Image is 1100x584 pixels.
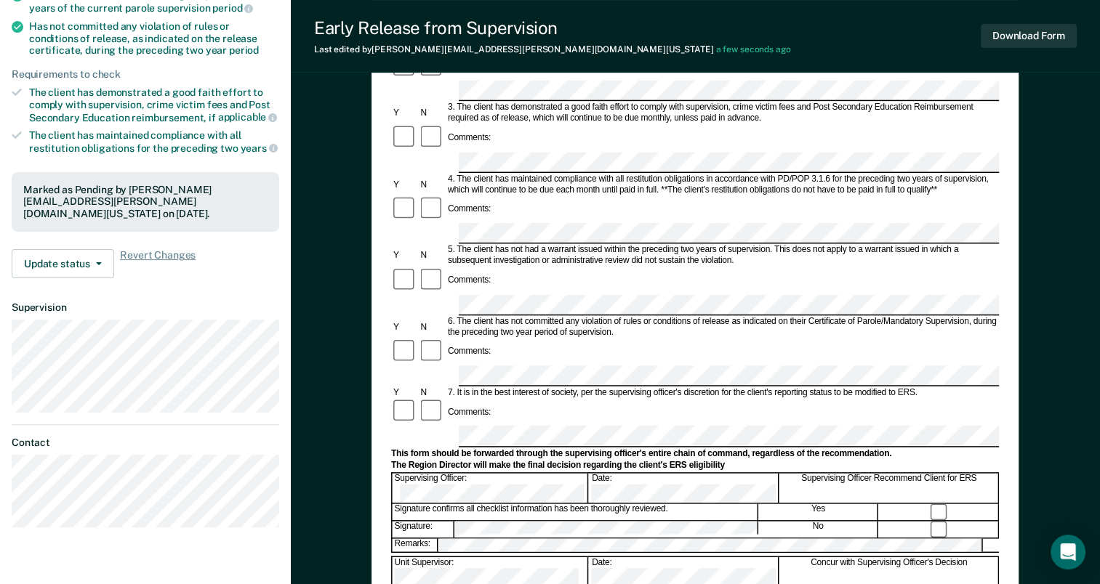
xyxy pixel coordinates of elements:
div: Requirements to check [12,68,279,81]
div: Has not committed any violation of rules or conditions of release, as indicated on the release ce... [29,20,279,57]
div: Date: [590,473,779,503]
div: Comments: [446,132,493,143]
div: 3. The client has demonstrated a good faith effort to comply with supervision, crime victim fees ... [446,102,999,124]
div: The client has demonstrated a good faith effort to comply with supervision, crime victim fees and... [29,86,279,123]
div: Comments: [446,204,493,215]
div: Y [391,322,418,333]
div: N [419,179,446,190]
div: The Region Director will make the final decision regarding the client's ERS eligibility [391,460,999,471]
div: 4. The client has maintained compliance with all restitution obligations in accordance with PD/PO... [446,174,999,195]
div: Comments: [446,407,493,418]
div: No [759,522,878,538]
div: N [419,322,446,333]
div: 5. The client has not had a warrant issued within the preceding two years of supervision. This do... [446,245,999,267]
div: Y [391,387,418,398]
dt: Supervision [12,301,279,314]
div: The client has maintained compliance with all restitution obligations for the preceding two [29,129,279,154]
span: a few seconds ago [716,44,791,54]
button: Update status [12,249,114,278]
div: Supervising Officer: [393,473,589,503]
div: This form should be forwarded through the supervising officer's entire chain of command, regardle... [391,448,999,459]
span: period [229,44,259,56]
span: years [241,142,278,154]
span: period [212,2,253,14]
div: Early Release from Supervision [314,17,791,38]
button: Download Form [981,24,1077,48]
div: 7. It is in the best interest of society, per the supervising officer's discretion for the client... [446,387,999,398]
div: Y [391,108,418,118]
div: Y [391,251,418,261]
div: N [419,108,446,118]
div: N [419,251,446,261]
div: N [419,387,446,398]
dt: Contact [12,437,279,449]
div: Y [391,179,418,190]
div: Remarks: [393,539,439,552]
div: Signature: [393,522,454,538]
div: Comments: [446,275,493,286]
div: Supervising Officer Recommend Client for ERS [780,473,999,503]
div: Yes [759,504,878,520]
span: Revert Changes [120,249,196,278]
div: Marked as Pending by [PERSON_NAME][EMAIL_ADDRESS][PERSON_NAME][DOMAIN_NAME][US_STATE] on [DATE]. [23,184,268,220]
span: applicable [218,111,277,123]
div: Last edited by [PERSON_NAME][EMAIL_ADDRESS][PERSON_NAME][DOMAIN_NAME][US_STATE] [314,44,791,54]
div: Open Intercom Messenger [1051,535,1085,569]
div: Comments: [446,346,493,357]
div: 6. The client has not committed any violation of rules or conditions of release as indicated on t... [446,316,999,338]
div: Signature confirms all checklist information has been thoroughly reviewed. [393,504,758,520]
